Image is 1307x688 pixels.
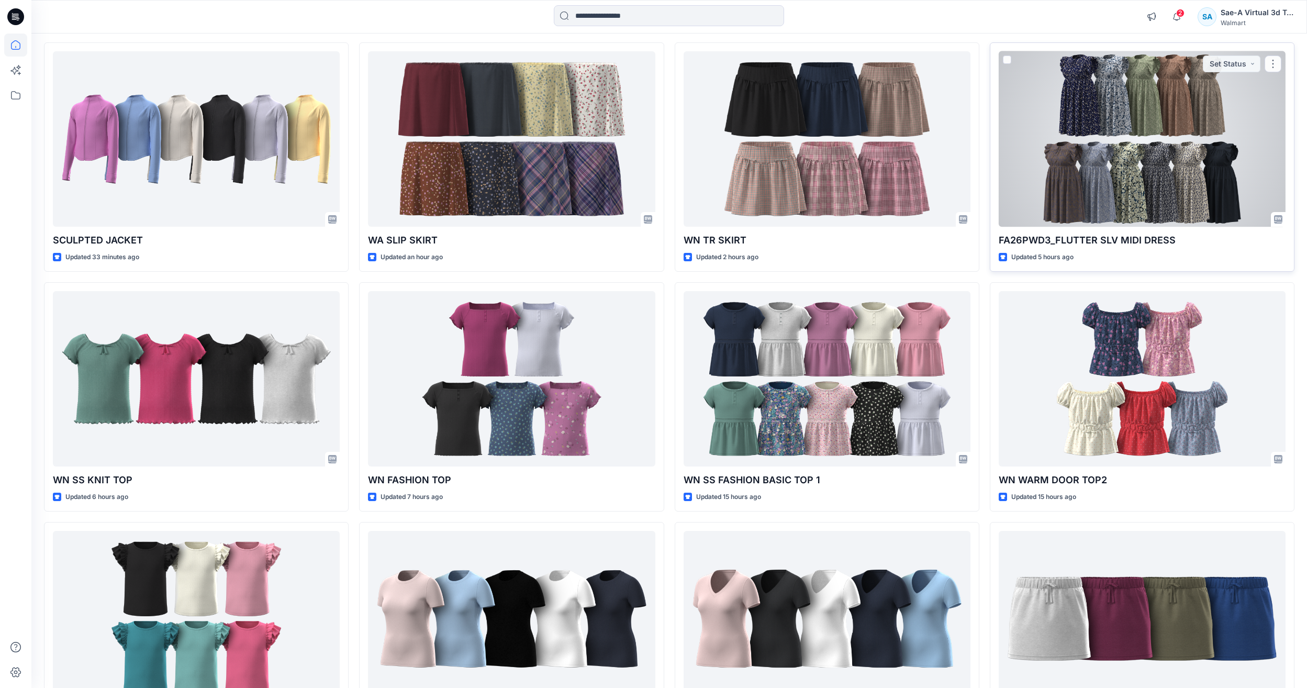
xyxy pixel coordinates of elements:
[696,252,758,263] p: Updated 2 hours ago
[1198,7,1216,26] div: SA
[1011,252,1074,263] p: Updated 5 hours ago
[684,51,970,227] a: WN TR SKIRT
[65,492,128,503] p: Updated 6 hours ago
[53,233,340,248] p: SCULPTED JACKET
[368,291,655,467] a: WN FASHION TOP
[368,51,655,227] a: WA SLIP SKIRT
[1221,19,1294,27] div: Walmart
[684,233,970,248] p: WN TR SKIRT
[696,492,761,503] p: Updated 15 hours ago
[381,252,443,263] p: Updated an hour ago
[999,473,1286,487] p: WN WARM DOOR TOP2
[1176,9,1185,17] span: 2
[368,233,655,248] p: WA SLIP SKIRT
[65,252,139,263] p: Updated 33 minutes ago
[1221,6,1294,19] div: Sae-A Virtual 3d Team
[999,291,1286,467] a: WN WARM DOOR TOP2
[684,291,970,467] a: WN SS FASHION BASIC TOP 1
[53,473,340,487] p: WN SS KNIT TOP
[999,233,1286,248] p: FA26PWD3_FLUTTER SLV MIDI DRESS
[53,51,340,227] a: SCULPTED JACKET
[368,473,655,487] p: WN FASHION TOP
[684,473,970,487] p: WN SS FASHION BASIC TOP 1
[381,492,443,503] p: Updated 7 hours ago
[999,51,1286,227] a: FA26PWD3_FLUTTER SLV MIDI DRESS
[1011,492,1076,503] p: Updated 15 hours ago
[53,291,340,467] a: WN SS KNIT TOP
